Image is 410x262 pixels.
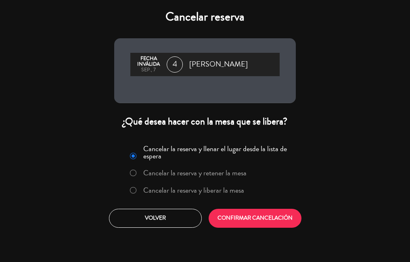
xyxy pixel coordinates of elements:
[134,67,163,73] div: sep., 7
[143,187,244,194] label: Cancelar la reserva y liberar la mesa
[143,145,291,160] label: Cancelar la reserva y llenar el lugar desde la lista de espera
[114,10,296,24] h4: Cancelar reserva
[143,169,247,177] label: Cancelar la reserva y retener la mesa
[167,56,183,73] span: 4
[189,58,248,71] span: [PERSON_NAME]
[134,56,163,67] div: Fecha inválida
[114,115,296,128] div: ¿Qué desea hacer con la mesa que se libera?
[209,209,301,228] button: CONFIRMAR CANCELACIÓN
[109,209,202,228] button: Volver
